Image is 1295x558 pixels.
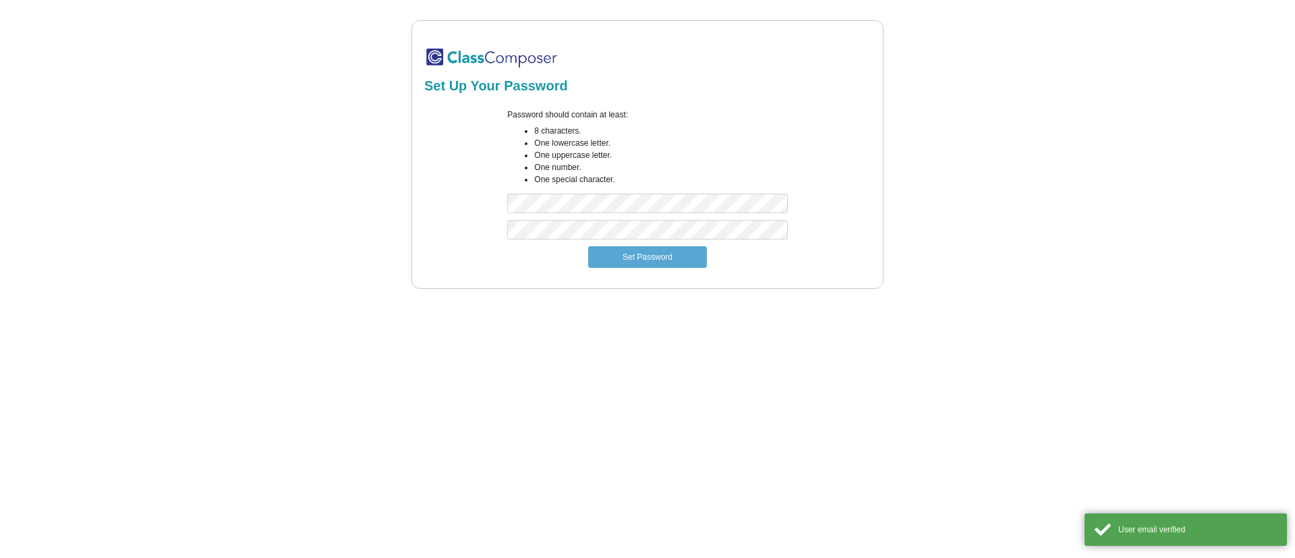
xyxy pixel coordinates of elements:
[534,137,787,149] li: One lowercase letter.
[507,109,628,121] label: Password should contain at least:
[534,173,787,186] li: One special character.
[534,149,787,161] li: One uppercase letter.
[588,246,707,268] button: Set Password
[534,161,787,173] li: One number.
[1118,524,1277,536] div: User email verified
[424,78,871,94] h2: Set Up Your Password
[534,125,787,137] li: 8 characters.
